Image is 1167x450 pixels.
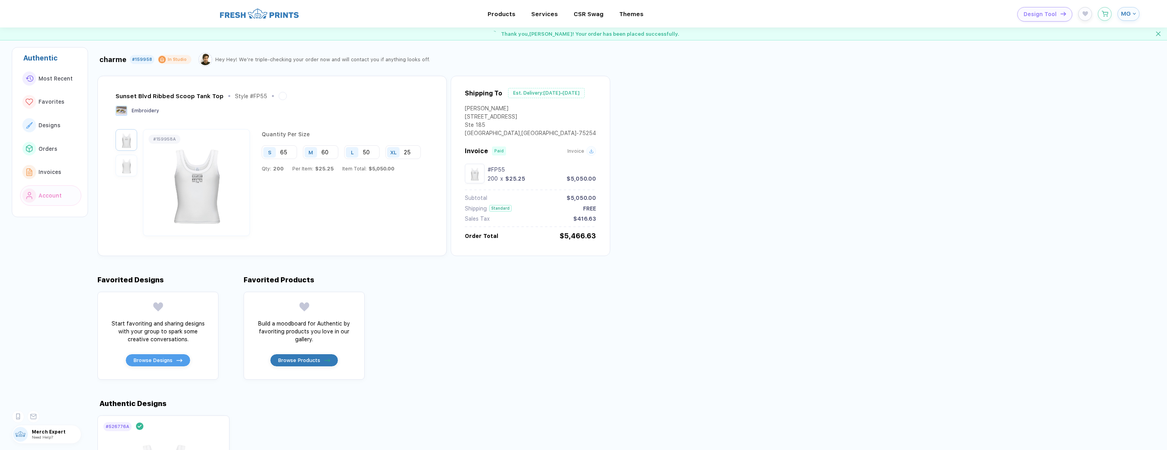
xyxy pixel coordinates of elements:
button: link to iconInvoices [20,162,81,182]
img: icon [176,359,182,362]
div: $5,466.63 [560,232,596,240]
img: link to icon [26,122,33,128]
div: XL [390,149,396,155]
div: ThemesToggle dropdown menu [619,11,644,18]
div: Hey Hey! We’re triple-checking your order now and will contact you if anything looks off. [215,57,430,62]
img: Embroidery [116,106,127,116]
span: Invoice [567,148,584,154]
div: Order Total [465,233,498,239]
img: link to icon [26,99,33,105]
span: Need Help? [32,435,53,439]
div: $5,050.00 [567,195,596,201]
img: fb532979-991c-4453-8172-88a82dbff0cb_nt_front_1759245461088.jpg [117,131,135,149]
div: ProductsToggle dropdown menu chapters [488,11,516,18]
button: link to iconDesigns [20,115,81,135]
span: MG [1121,10,1131,17]
span: Favorites [39,99,64,105]
img: user profile [13,427,28,442]
div: Favorited Designs [97,276,164,284]
img: link to icon [26,145,33,152]
div: Qty: [262,166,284,172]
span: Invoice [465,147,488,155]
div: L [351,149,354,155]
img: fb532979-991c-4453-8172-88a82dbff0cb_nt_front_1759245461088.jpg [145,137,248,229]
span: Design Tool [1024,11,1057,18]
div: $25.25 [505,176,525,182]
div: [STREET_ADDRESS] [465,113,596,122]
div: $416.63 [573,216,596,222]
div: S [268,149,272,155]
div: Standard [489,205,512,212]
div: Favorited Products [244,276,314,284]
div: M [308,149,313,155]
div: # 526776A [106,424,129,429]
button: Browse Productsicon [270,354,338,367]
div: 200 [488,176,498,182]
span: Invoices [39,169,61,175]
span: Browse Designs [134,357,172,364]
button: link to iconOrders [20,139,81,159]
span: 200 [271,166,284,172]
img: success gif [488,27,500,40]
img: link to icon [26,168,33,176]
span: Thank you, [PERSON_NAME] ! Your order has been placed successfully. [501,31,679,37]
img: fb532979-991c-4453-8172-88a82dbff0cb_nt_front_1759245461088.jpg [467,166,483,181]
div: Quantity Per Size [262,131,427,145]
img: icon [1061,12,1066,16]
img: link to icon [26,75,33,82]
span: Embroidery [132,108,159,113]
button: link to iconMost Recent [20,68,81,89]
div: #FP55 [488,166,596,173]
img: link to icon [26,192,33,199]
div: #159958 [132,57,152,62]
div: Subtotal [465,195,487,201]
div: Est. Delivery: [DATE]–[DATE] [508,88,585,98]
img: icon [324,359,330,362]
div: Authentic Designs [97,399,167,408]
div: Build a moodboard for Authentic by favoriting products you love in our gallery. [255,320,353,343]
div: In Studio [168,57,187,62]
span: $25.25 [313,166,334,172]
div: Style # FP55 [235,93,267,99]
div: x [499,176,504,182]
div: Sales Tax [465,216,490,222]
span: Merch Expert [32,429,81,435]
div: ServicesToggle dropdown menu [531,11,558,18]
div: Per Item: [292,166,334,172]
span: Browse Products [278,357,320,364]
img: Tariq.png [200,54,211,65]
span: Most Recent [39,75,73,82]
div: Paid [494,148,504,154]
button: link to iconFavorites [20,92,81,112]
span: Designs [39,122,61,128]
div: CSR SwagToggle dropdown menu [574,11,604,18]
div: charme [99,55,127,64]
div: [GEOGRAPHIC_DATA] , [GEOGRAPHIC_DATA] - 75254 [465,130,596,138]
div: [PERSON_NAME] [465,105,596,113]
div: Ste 185 [465,122,596,130]
span: $5,050.00 [367,166,395,172]
div: Start favoriting and sharing designs with your group to spark some creative conversations. [109,320,207,343]
span: Account [39,192,62,199]
div: Item Total: [342,166,395,172]
span: Orders [39,146,57,152]
div: FREE [583,205,596,212]
div: # 159958A [153,137,176,142]
div: Sunset Blvd Ribbed Scoop Tank Top [116,93,224,100]
div: $5,050.00 [567,176,596,182]
img: logo [220,7,299,20]
button: link to iconAccount [20,185,81,206]
div: Shipping To [465,90,502,97]
div: Authentic [23,54,81,62]
button: Browse Designsicon [125,354,190,367]
img: fb532979-991c-4453-8172-88a82dbff0cb_nt_back_1759245461090.jpg [117,157,135,174]
div: Shipping [465,205,487,212]
button: MG [1117,7,1139,21]
button: Design Toolicon [1017,7,1072,22]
